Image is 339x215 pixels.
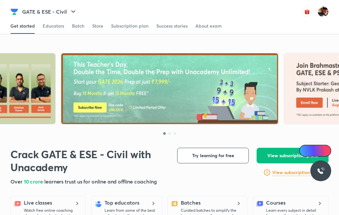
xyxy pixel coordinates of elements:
[44,178,157,185] span: learners trust us for online and offline coaching
[92,23,103,29] div: Store
[10,8,18,16] img: Company Logo
[195,18,222,34] a: About exam
[272,169,323,176] h6: View subscription offers
[10,23,35,29] div: Get started
[43,23,64,29] div: Educators
[272,169,323,176] a: View subscription offers
[24,199,52,207] h5: Live classes
[317,167,325,175] img: ttu
[111,18,148,34] a: Subscription plan
[72,18,84,34] a: Batch
[257,148,329,163] button: View subscription plans
[10,148,151,174] h1: Crack GATE & ESE - Civil with Unacademy
[266,199,285,207] h5: Courses
[10,18,35,34] a: Get started
[10,178,24,185] span: Over
[310,148,327,153] span: Ai Doubts
[43,18,64,34] a: Educators
[302,6,312,17] img: avatar
[24,178,44,185] span: 10 crore
[156,18,188,34] a: Success stories
[92,18,103,34] a: Store
[192,152,234,159] span: Try learning for free
[18,5,81,18] button: GATE & ESE - Civil
[111,23,148,29] div: Subscription plan
[318,6,329,17] img: Shatasree das
[267,152,318,159] span: View subscription plans
[299,145,331,157] a: Ai Doubts
[105,199,139,207] h5: Top educators
[72,23,84,29] div: Batch
[195,23,222,29] div: About exam
[303,148,308,153] img: Icon
[177,148,249,163] button: Try learning for free
[181,199,200,207] h5: Batches
[156,23,188,29] div: Success stories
